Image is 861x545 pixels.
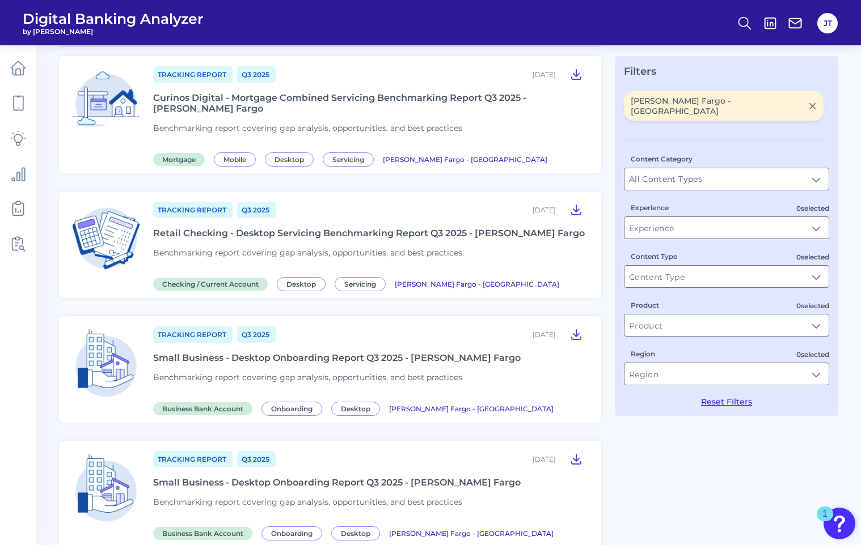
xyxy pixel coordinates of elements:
[701,397,752,407] button: Reset Filters
[631,350,655,358] label: Region
[389,405,554,413] span: [PERSON_NAME] Fargo - [GEOGRAPHIC_DATA]
[153,352,521,363] div: Small Business - Desktop Onboarding Report Q3 2025 - [PERSON_NAME] Fargo
[153,248,462,258] span: Benchmarking report covering gap analysis, opportunities, and best practices
[261,526,322,540] span: Onboarding
[822,514,828,529] div: 1
[277,277,326,291] span: Desktop
[565,450,588,468] button: Small Business - Desktop Onboarding Report Q3 2025 - Wells Fargo
[153,228,585,239] div: Retail Checking - Desktop Servicing Benchmarking Report Q3 2025 - [PERSON_NAME] Fargo
[389,529,554,538] span: [PERSON_NAME] Fargo - [GEOGRAPHIC_DATA]
[323,152,374,167] span: Servicing
[624,65,656,78] span: Filters
[824,508,855,539] button: Open Resource Center, 1 new notification
[331,402,380,416] span: Desktop
[624,266,829,287] input: Content Type
[68,450,144,526] img: Business Bank Account
[395,280,559,288] span: [PERSON_NAME] Fargo - [GEOGRAPHIC_DATA]
[153,403,257,414] a: Business Bank Account
[631,301,659,309] label: Product
[383,155,547,164] span: [PERSON_NAME] Fargo - [GEOGRAPHIC_DATA]
[631,155,693,163] label: Content Category
[817,13,838,33] button: JT
[153,202,233,218] a: Tracking Report
[624,217,829,239] input: Experience
[389,403,554,414] a: [PERSON_NAME] Fargo - [GEOGRAPHIC_DATA]
[214,152,256,167] span: Mobile
[153,154,209,164] a: Mortgage
[631,203,669,212] label: Experience
[237,451,276,467] a: Q3 2025
[533,70,556,79] div: [DATE]
[237,66,276,83] a: Q3 2025
[631,252,677,261] label: Content Type
[389,527,554,538] a: [PERSON_NAME] Fargo - [GEOGRAPHIC_DATA]
[153,153,205,166] span: Mortgage
[23,27,204,36] span: by [PERSON_NAME]
[335,277,386,291] span: Servicing
[153,372,462,382] span: Benchmarking report covering gap analysis, opportunities, and best practices
[153,402,252,415] span: Business Bank Account
[214,154,260,164] a: Mobile
[533,455,556,463] div: [DATE]
[237,202,276,218] a: Q3 2025
[335,278,390,289] a: Servicing
[261,402,322,416] span: Onboarding
[565,65,588,83] button: Curinos Digital - Mortgage Combined Servicing Benchmarking Report Q3 2025 - Wells Fargo
[153,66,233,83] a: Tracking Report
[624,363,829,385] input: Region
[533,206,556,214] div: [DATE]
[261,527,327,538] a: Onboarding
[624,314,829,336] input: Product
[153,527,252,540] span: Business Bank Account
[265,152,314,167] span: Desktop
[153,92,588,114] div: Curinos Digital - Mortgage Combined Servicing Benchmarking Report Q3 2025 - [PERSON_NAME] Fargo
[277,278,330,289] a: Desktop
[153,123,462,133] span: Benchmarking report covering gap analysis, opportunities, and best practices
[383,154,547,164] a: [PERSON_NAME] Fargo - [GEOGRAPHIC_DATA]
[265,154,318,164] a: Desktop
[331,526,380,540] span: Desktop
[237,326,276,343] a: Q3 2025
[153,497,462,507] span: Benchmarking report covering gap analysis, opportunities, and best practices
[153,477,521,488] div: Small Business - Desktop Onboarding Report Q3 2025 - [PERSON_NAME] Fargo
[23,10,204,27] span: Digital Banking Analyzer
[261,403,327,414] a: Onboarding
[68,65,144,141] img: Mortgage
[68,325,144,401] img: Business Bank Account
[565,325,588,343] button: Small Business - Desktop Onboarding Report Q3 2025 - Wells Fargo
[153,451,233,467] a: Tracking Report
[153,527,257,538] a: Business Bank Account
[323,154,378,164] a: Servicing
[565,201,588,219] button: Retail Checking - Desktop Servicing Benchmarking Report Q3 2025 - Wells Fargo
[395,278,559,289] a: [PERSON_NAME] Fargo - [GEOGRAPHIC_DATA]
[331,527,385,538] a: Desktop
[68,201,144,276] img: Checking / Current Account
[153,278,272,289] a: Checking / Current Account
[153,326,233,343] a: Tracking Report
[624,91,824,121] span: [PERSON_NAME] Fargo - [GEOGRAPHIC_DATA]
[533,330,556,339] div: [DATE]
[331,403,385,414] a: Desktop
[153,278,268,291] span: Checking / Current Account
